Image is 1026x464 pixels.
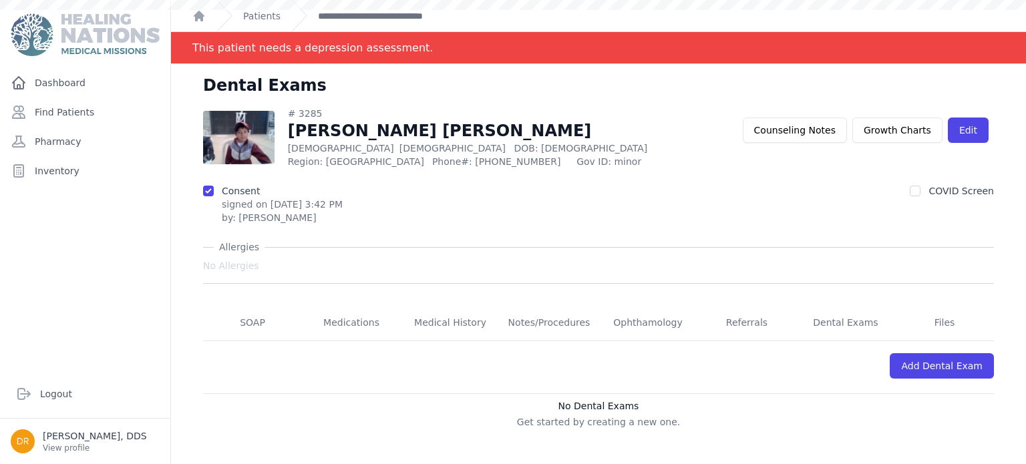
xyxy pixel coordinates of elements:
[203,399,994,413] h3: No Dental Exams
[401,305,500,341] a: Medical History
[432,155,568,168] span: Phone#: [PHONE_NUMBER]
[576,155,721,168] span: Gov ID: minor
[928,186,994,196] label: COVID Screen
[43,443,147,453] p: View profile
[288,155,424,168] span: Region: [GEOGRAPHIC_DATA]
[11,381,160,407] a: Logout
[5,128,165,155] a: Pharmacy
[214,240,265,254] span: Allergies
[43,429,147,443] p: [PERSON_NAME], DDS
[243,9,281,23] a: Patients
[203,111,275,164] img: zNjziczBmPhhTDIf3xgK2NTXr9AfWgz2jcYzAaUvV6DIY1ZVlSVB5b6BsbXG7f+P8BLbawEAY8pqkAAAAldEVYdGRhdGU6Y3J...
[203,259,259,272] span: No Allergies
[288,107,721,120] div: # 3285
[192,32,433,63] div: This patient needs a depression assessment.
[222,186,260,196] label: Consent
[598,305,697,341] a: Ophthamology
[222,211,343,224] div: by: [PERSON_NAME]
[203,305,994,341] nav: Tabs
[697,305,796,341] a: Referrals
[11,429,160,453] a: [PERSON_NAME], DDS View profile
[5,99,165,126] a: Find Patients
[895,305,994,341] a: Files
[203,415,994,429] p: Get started by creating a new one.
[890,353,994,379] a: Add Dental Exam
[5,69,165,96] a: Dashboard
[399,143,506,154] span: [DEMOGRAPHIC_DATA]
[203,305,302,341] a: SOAP
[796,305,895,341] a: Dental Exams
[288,142,721,155] p: [DEMOGRAPHIC_DATA]
[948,118,989,143] a: Edit
[11,13,159,56] img: Medical Missions EMR
[514,143,647,154] span: DOB: [DEMOGRAPHIC_DATA]
[222,198,343,211] p: signed on [DATE] 3:42 PM
[302,305,401,341] a: Medications
[171,32,1026,64] div: Notification
[288,120,721,142] h1: [PERSON_NAME] [PERSON_NAME]
[743,118,847,143] button: Counseling Notes
[500,305,598,341] a: Notes/Procedures
[5,158,165,184] a: Inventory
[203,75,327,96] h1: Dental Exams
[852,118,943,143] a: Growth Charts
